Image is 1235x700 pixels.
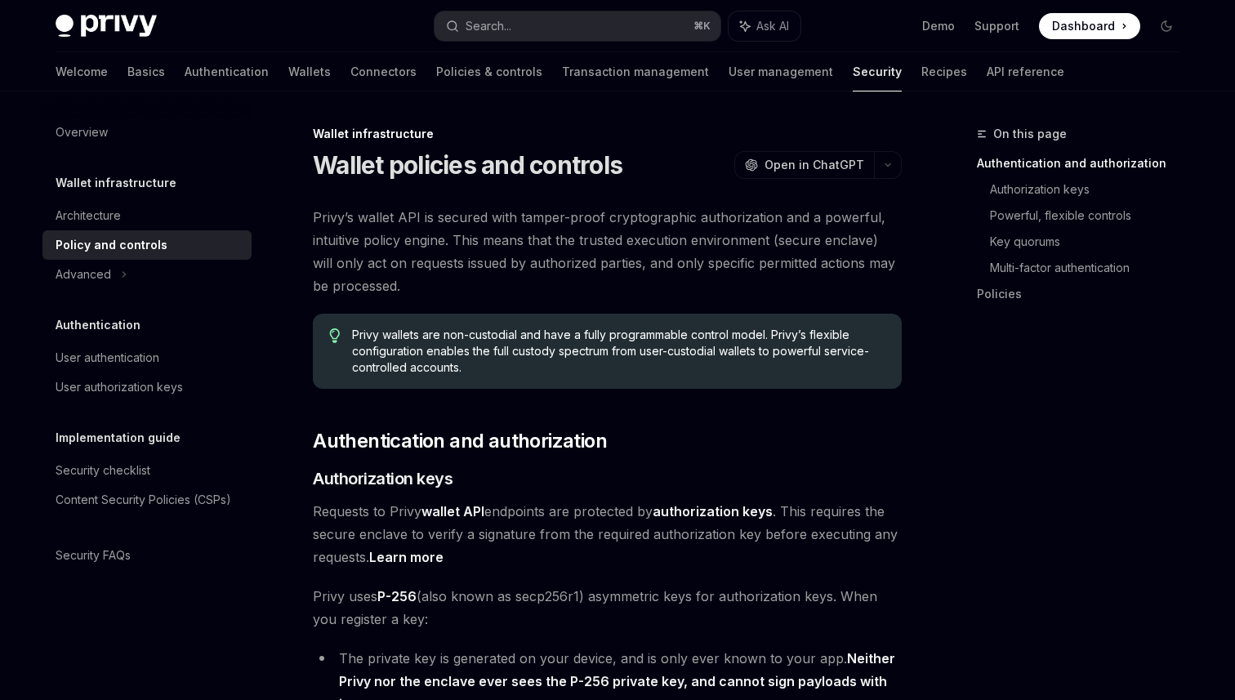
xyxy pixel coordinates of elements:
[42,201,252,230] a: Architecture
[56,348,159,368] div: User authentication
[1052,18,1115,34] span: Dashboard
[693,20,711,33] span: ⌘ K
[974,18,1019,34] a: Support
[729,11,800,41] button: Ask AI
[329,328,341,343] svg: Tip
[127,52,165,91] a: Basics
[42,372,252,402] a: User authorization keys
[421,503,484,520] a: wallet API
[185,52,269,91] a: Authentication
[56,173,176,193] h5: Wallet infrastructure
[56,461,150,480] div: Security checklist
[369,549,444,566] a: Learn more
[42,230,252,260] a: Policy and controls
[352,327,885,376] span: Privy wallets are non-custodial and have a fully programmable control model. Privy’s flexible con...
[56,15,157,38] img: dark logo
[853,52,902,91] a: Security
[42,485,252,515] a: Content Security Policies (CSPs)
[350,52,417,91] a: Connectors
[729,52,833,91] a: User management
[922,18,955,34] a: Demo
[1039,13,1140,39] a: Dashboard
[466,16,511,36] div: Search...
[435,11,720,41] button: Search...⌘K
[56,52,108,91] a: Welcome
[56,490,231,510] div: Content Security Policies (CSPs)
[436,52,542,91] a: Policies & controls
[377,588,417,605] a: P-256
[990,176,1193,203] a: Authorization keys
[765,157,864,173] span: Open in ChatGPT
[56,265,111,284] div: Advanced
[56,206,121,225] div: Architecture
[734,151,874,179] button: Open in ChatGPT
[42,541,252,570] a: Security FAQs
[977,150,1193,176] a: Authentication and authorization
[313,500,902,568] span: Requests to Privy endpoints are protected by . This requires the secure enclave to verify a signa...
[56,377,183,397] div: User authorization keys
[756,18,789,34] span: Ask AI
[288,52,331,91] a: Wallets
[977,281,1193,307] a: Policies
[987,52,1064,91] a: API reference
[313,467,453,490] span: Authorization keys
[990,203,1193,229] a: Powerful, flexible controls
[313,585,902,631] span: Privy uses (also known as secp256r1) asymmetric keys for authorization keys. When you register a ...
[921,52,967,91] a: Recipes
[313,206,902,297] span: Privy’s wallet API is secured with tamper-proof cryptographic authorization and a powerful, intui...
[1153,13,1179,39] button: Toggle dark mode
[990,229,1193,255] a: Key quorums
[42,456,252,485] a: Security checklist
[56,235,167,255] div: Policy and controls
[56,428,181,448] h5: Implementation guide
[313,428,607,454] span: Authentication and authorization
[56,546,131,565] div: Security FAQs
[990,255,1193,281] a: Multi-factor authentication
[313,126,902,142] div: Wallet infrastructure
[56,123,108,142] div: Overview
[42,343,252,372] a: User authentication
[313,150,622,180] h1: Wallet policies and controls
[56,315,140,335] h5: Authentication
[42,118,252,147] a: Overview
[562,52,709,91] a: Transaction management
[653,503,773,519] strong: authorization keys
[993,124,1067,144] span: On this page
